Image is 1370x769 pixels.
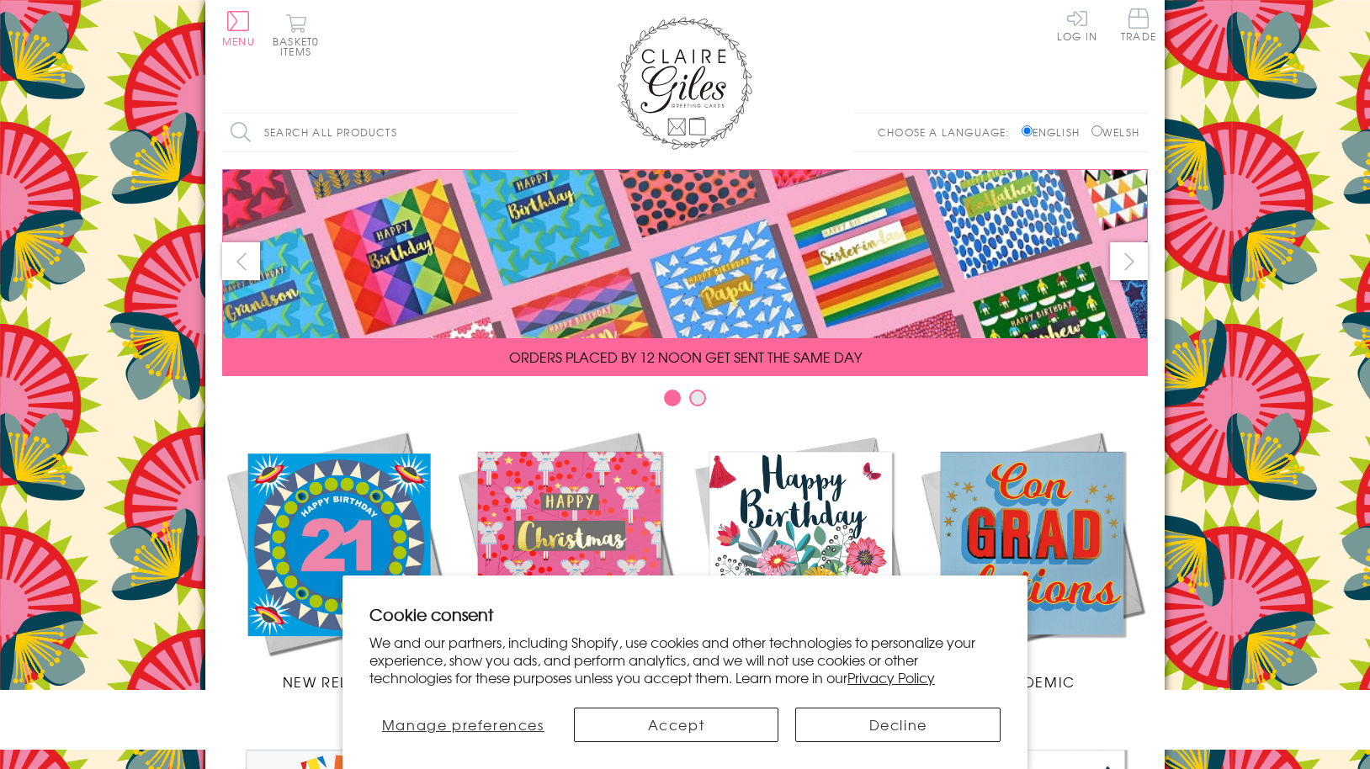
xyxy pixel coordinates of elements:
[1110,242,1148,280] button: next
[618,17,752,150] img: Claire Giles Greetings Cards
[222,34,255,49] span: Menu
[222,427,454,692] a: New Releases
[1121,8,1156,45] a: Trade
[283,671,393,692] span: New Releases
[222,242,260,280] button: prev
[1121,8,1156,41] span: Trade
[273,13,319,56] button: Basket0 items
[454,427,685,692] a: Christmas
[1022,125,1033,136] input: English
[369,708,557,742] button: Manage preferences
[1091,125,1139,140] label: Welsh
[222,114,517,151] input: Search all products
[369,634,1001,686] p: We and our partners, including Shopify, use cookies and other technologies to personalize your ex...
[1022,125,1088,140] label: English
[1057,8,1097,41] a: Log In
[664,390,681,406] button: Carousel Page 1 (Current Slide)
[222,11,255,46] button: Menu
[847,667,935,687] a: Privacy Policy
[689,390,706,406] button: Carousel Page 2
[685,427,916,692] a: Birthdays
[382,714,544,735] span: Manage preferences
[1091,125,1102,136] input: Welsh
[574,708,779,742] button: Accept
[509,347,862,367] span: ORDERS PLACED BY 12 NOON GET SENT THE SAME DAY
[878,125,1018,140] p: Choose a language:
[369,602,1001,626] h2: Cookie consent
[280,34,319,59] span: 0 items
[500,114,517,151] input: Search
[916,427,1148,692] a: Academic
[222,389,1148,415] div: Carousel Pagination
[989,671,1075,692] span: Academic
[795,708,1001,742] button: Decline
